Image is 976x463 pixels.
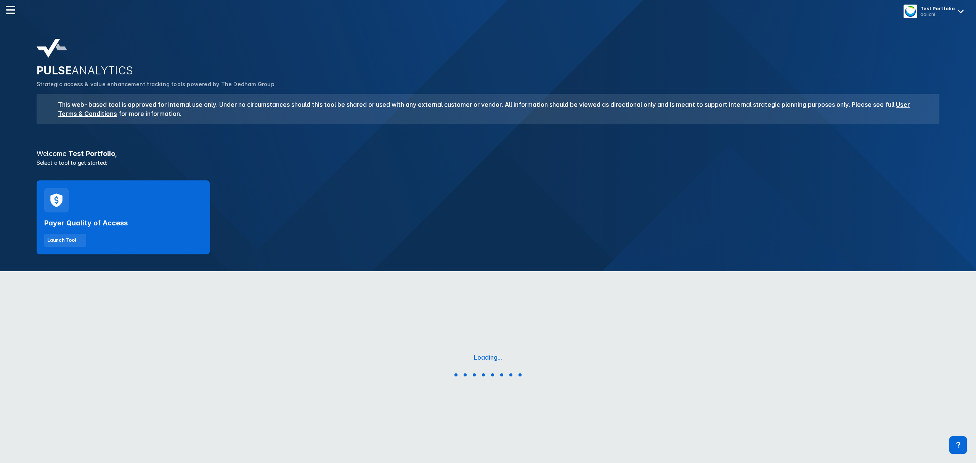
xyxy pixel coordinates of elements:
span: ANALYTICS [72,64,133,77]
img: pulse-analytics-logo [37,39,67,58]
h2: PULSE [37,64,939,77]
a: Payer Quality of AccessLaunch Tool [37,180,210,254]
h3: This web-based tool is approved for internal use only. Under no circumstances should this tool be... [53,100,930,118]
button: Launch Tool [44,234,86,247]
div: daiichi [920,11,955,17]
span: Welcome [37,150,66,158]
img: menu--horizontal.svg [6,5,15,14]
p: Strategic access & value enhancement tracking tools powered by The Dedham Group [37,80,939,88]
div: Loading... [474,354,502,361]
img: menu button [905,6,916,17]
div: Launch Tool [47,237,76,244]
h3: Test Portfolio , [32,150,944,157]
h2: Payer Quality of Access [44,219,128,228]
div: Contact Support [949,436,967,454]
p: Select a tool to get started: [32,159,944,167]
div: Test Portfolio [920,6,955,11]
